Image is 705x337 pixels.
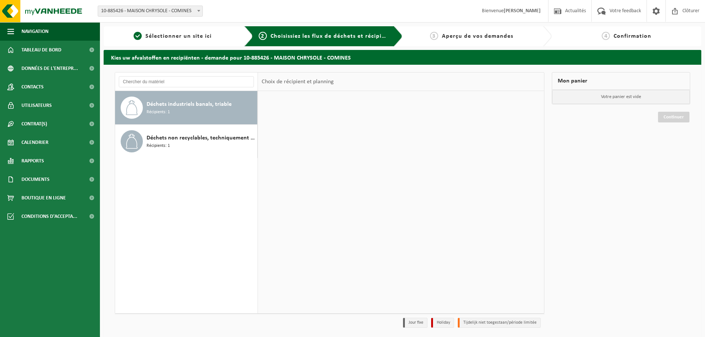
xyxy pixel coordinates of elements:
span: Contrat(s) [21,115,47,133]
a: 1Sélectionner un site ici [107,32,238,41]
span: Conditions d'accepta... [21,207,77,226]
p: Votre panier est vide [552,90,690,104]
span: Tableau de bord [21,41,61,59]
span: Sélectionner un site ici [145,33,212,39]
span: 2 [259,32,267,40]
span: Navigation [21,22,48,41]
li: Tijdelijk niet toegestaan/période limitée [458,318,541,328]
span: Documents [21,170,50,189]
span: 10-885426 - MAISON CHRYSOLE - COMINES [98,6,202,16]
span: Contacts [21,78,44,96]
span: Déchets industriels banals, triable [147,100,232,109]
span: 1 [134,32,142,40]
span: Données de l'entrepr... [21,59,78,78]
span: Calendrier [21,133,48,152]
span: Utilisateurs [21,96,52,115]
a: Continuer [658,112,689,122]
li: Jour fixe [403,318,427,328]
div: Mon panier [552,72,690,90]
span: Aperçu de vos demandes [442,33,513,39]
span: Confirmation [614,33,651,39]
h2: Kies uw afvalstoffen en recipiënten - demande pour 10-885426 - MAISON CHRYSOLE - COMINES [104,50,701,64]
strong: [PERSON_NAME] [504,8,541,14]
input: Chercher du matériel [119,76,254,87]
button: Déchets industriels banals, triable Récipients: 1 [115,91,258,125]
span: 3 [430,32,438,40]
span: Choisissiez les flux de déchets et récipients [271,33,394,39]
span: 10-885426 - MAISON CHRYSOLE - COMINES [98,6,203,17]
div: Choix de récipient et planning [258,73,338,91]
span: Rapports [21,152,44,170]
span: Boutique en ligne [21,189,66,207]
span: 4 [602,32,610,40]
span: Déchets non recyclables, techniquement non combustibles (combustibles) [147,134,255,142]
button: Déchets non recyclables, techniquement non combustibles (combustibles) Récipients: 1 [115,125,258,158]
span: Récipients: 1 [147,142,170,149]
li: Holiday [431,318,454,328]
span: Récipients: 1 [147,109,170,116]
